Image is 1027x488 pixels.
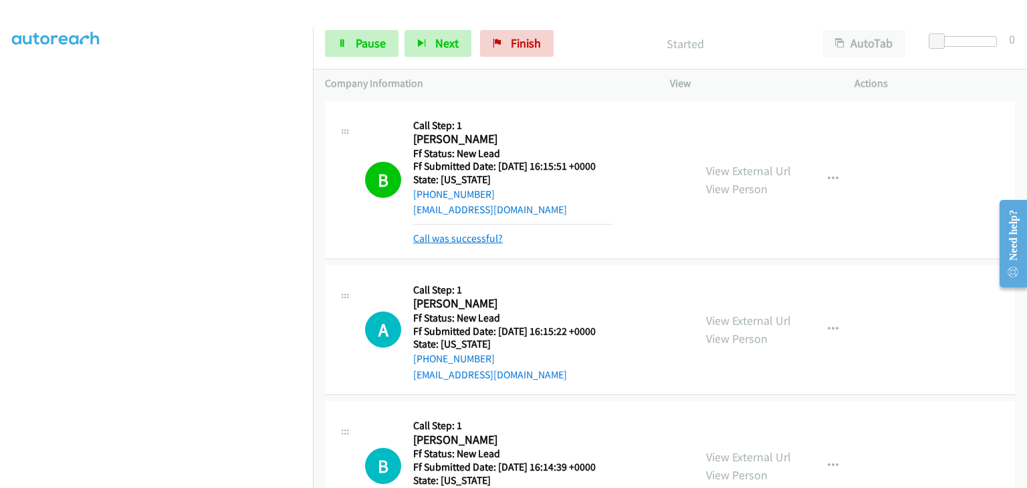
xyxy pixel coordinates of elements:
a: View External Url [706,313,791,328]
h1: B [365,448,401,484]
h5: Ff Submitted Date: [DATE] 16:15:51 +0000 [413,160,612,173]
span: Finish [511,35,541,51]
iframe: Resource Center [989,191,1027,297]
div: The call is yet to be attempted [365,312,401,348]
h1: B [365,162,401,198]
h1: A [365,312,401,348]
a: [PHONE_NUMBER] [413,188,495,201]
h5: Call Step: 1 [413,119,612,132]
button: Next [405,30,471,57]
h2: [PERSON_NAME] [413,296,612,312]
a: [EMAIL_ADDRESS][DOMAIN_NAME] [413,203,567,216]
h5: Ff Status: New Lead [413,312,612,325]
div: The call is yet to be attempted [365,448,401,484]
h5: Ff Submitted Date: [DATE] 16:14:39 +0000 [413,461,641,474]
h2: [PERSON_NAME] [413,433,612,448]
h5: Call Step: 1 [413,283,612,297]
div: 0 [1009,30,1015,48]
a: View Person [706,181,768,197]
h5: Call Step: 1 [413,419,641,433]
a: [EMAIL_ADDRESS][DOMAIN_NAME] [413,368,567,381]
p: Actions [854,76,1015,92]
h5: State: [US_STATE] [413,173,612,187]
a: [PHONE_NUMBER] [413,352,495,365]
p: View [670,76,830,92]
a: View External Url [706,163,791,178]
h5: Ff Status: New Lead [413,447,641,461]
a: Call was successful? [413,232,503,245]
p: Started [572,35,798,53]
h2: [PERSON_NAME] [413,132,612,147]
h5: State: [US_STATE] [413,474,641,487]
a: Finish [480,30,554,57]
div: Delay between calls (in seconds) [935,36,997,47]
h5: Ff Submitted Date: [DATE] 16:15:22 +0000 [413,325,612,338]
a: View Person [706,467,768,483]
span: Next [435,35,459,51]
h5: State: [US_STATE] [413,338,612,351]
h5: Ff Status: New Lead [413,147,612,160]
a: View Person [706,331,768,346]
button: AutoTab [822,30,905,57]
p: Company Information [325,76,646,92]
span: Pause [356,35,386,51]
a: Pause [325,30,398,57]
a: View External Url [706,449,791,465]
